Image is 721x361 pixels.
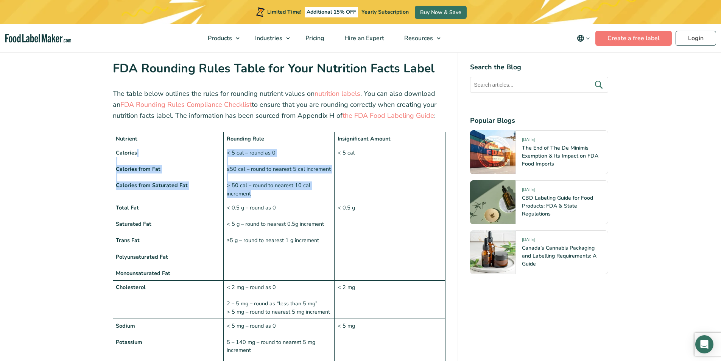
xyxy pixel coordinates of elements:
strong: Nutrient [116,135,137,142]
span: Products [206,34,233,42]
a: FDA Rounding Rules Compliance Checklist [120,100,252,109]
strong: Cholesterol [116,283,146,291]
a: the FDA Food Labeling Guide [343,111,434,120]
a: Resources [394,24,444,52]
td: < 2 mg [335,280,445,319]
strong: Rounding Rule [227,135,264,142]
a: CBD Labeling Guide for Food Products: FDA & State Regulations [522,194,593,217]
a: Login [676,31,716,46]
span: [DATE] [522,237,535,245]
strong: Calories [116,149,137,156]
strong: Total Fat [116,204,139,211]
h4: Popular Blogs [470,116,608,126]
td: < 0.5 g – round as 0 < 5 g – round to nearest 0.5g increment ≥5 g – round to nearest 1 g increment [224,201,335,280]
span: [DATE] [522,187,535,195]
strong: Trans Fat [116,236,140,244]
div: Open Intercom Messenger [695,335,713,353]
a: Buy Now & Save [415,6,467,19]
strong: Potassium [116,338,142,346]
a: The End of The De Minimis Exemption & Its Impact on FDA Food Imports [522,144,598,167]
a: Create a free label [595,31,672,46]
span: Limited Time! [267,8,301,16]
td: < 0.5 g [335,201,445,280]
a: Industries [245,24,294,52]
span: Hire an Expert [342,34,385,42]
strong: Saturated Fat [116,220,151,228]
a: Canada’s Cannabis Packaging and Labelling Requirements: A Guide [522,244,596,267]
strong: Monounsaturated Fat [116,269,170,277]
a: Hire an Expert [335,24,392,52]
strong: Sodium [116,322,135,330]
td: < 5 cal [335,146,445,201]
span: Yearly Subscription [361,8,409,16]
strong: Insignificant Amount [338,135,391,142]
strong: Calories from Fat [116,165,160,173]
p: The table below outlines the rules for rounding nutrient values on . You can also download an to ... [113,88,446,121]
span: Pricing [303,34,325,42]
strong: Calories from Saturated Fat [116,181,188,189]
span: Resources [402,34,434,42]
input: Search articles... [470,77,608,93]
strong: Polyunsaturated Fat [116,253,168,261]
h4: Search the Blog [470,62,608,72]
a: Pricing [296,24,333,52]
span: Industries [253,34,283,42]
td: < 2 mg – round as 0 2 – 5 mg – round as “less than 5 mg” > 5 mg – round to nearest 5 mg increment [224,280,335,319]
a: nutrition labels [315,89,360,98]
strong: FDA Rounding Rules Table for Your Nutrition Facts Label [113,60,434,77]
a: Products [198,24,243,52]
span: Additional 15% OFF [305,7,358,17]
span: [DATE] [522,137,535,145]
td: < 5 cal – round as 0 ≤50 cal – round to nearest 5 cal increment > 50 cal – round to nearest 10 ca... [224,146,335,201]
